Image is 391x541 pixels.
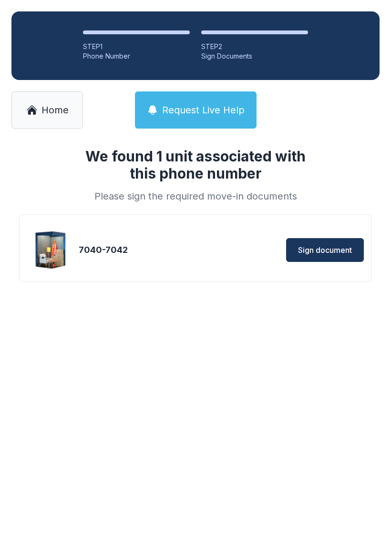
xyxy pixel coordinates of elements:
div: Phone Number [83,51,190,61]
div: Please sign the required move-in documents [73,190,318,203]
h1: We found 1 unit associated with this phone number [73,148,318,182]
div: Sign Documents [201,51,308,61]
span: Request Live Help [162,103,245,117]
div: 7040-7042 [79,243,193,257]
div: STEP 2 [201,42,308,51]
span: Home [41,103,69,117]
span: Sign document [298,244,352,256]
div: STEP 1 [83,42,190,51]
